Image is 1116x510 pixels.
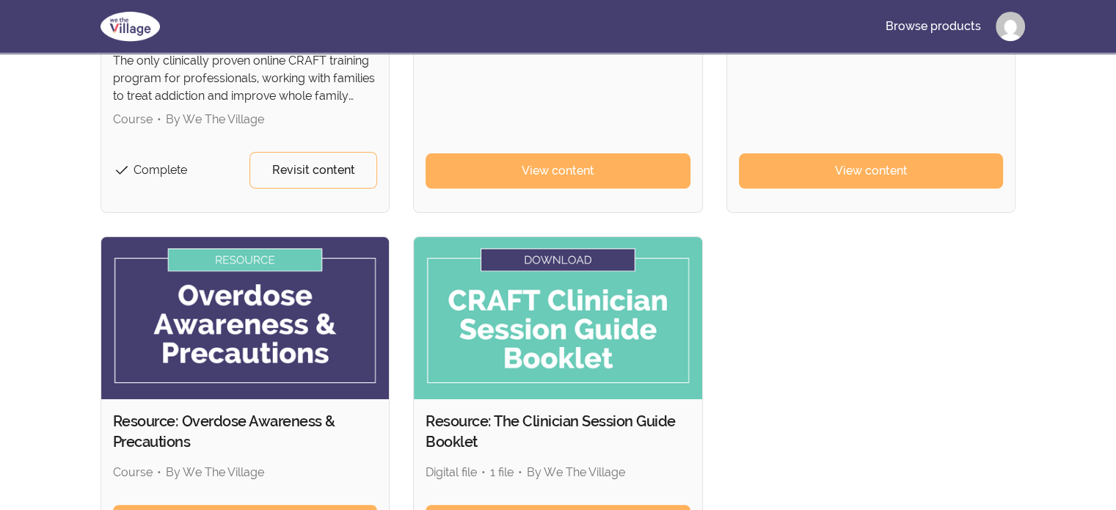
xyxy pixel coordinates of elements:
[272,161,355,179] span: Revisit content
[522,162,594,180] span: View content
[874,9,1025,44] nav: Main
[113,52,378,105] p: The only clinically proven online CRAFT training program for professionals, working with families...
[157,465,161,479] span: •
[874,9,993,44] a: Browse products
[101,237,390,399] img: Product image for Resource: Overdose Awareness & Precautions
[426,411,690,452] h2: Resource: The Clinician Session Guide Booklet
[134,163,187,177] span: Complete
[113,112,153,126] span: Course
[835,162,908,180] span: View content
[481,465,486,479] span: •
[113,465,153,479] span: Course
[426,153,690,189] a: View content
[166,465,264,479] span: By We The Village
[527,465,625,479] span: By We The Village
[249,152,377,189] a: Revisit content
[426,465,477,479] span: Digital file
[157,112,161,126] span: •
[166,112,264,126] span: By We The Village
[739,153,1004,189] a: View content
[996,12,1025,41] img: Profile image for Azaria Davis
[414,237,702,399] img: Product image for Resource: The Clinician Session Guide Booklet
[490,465,514,479] span: 1 file
[518,465,522,479] span: •
[113,161,131,179] span: check
[113,411,378,452] h2: Resource: Overdose Awareness & Precautions
[92,9,169,44] img: We The Village logo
